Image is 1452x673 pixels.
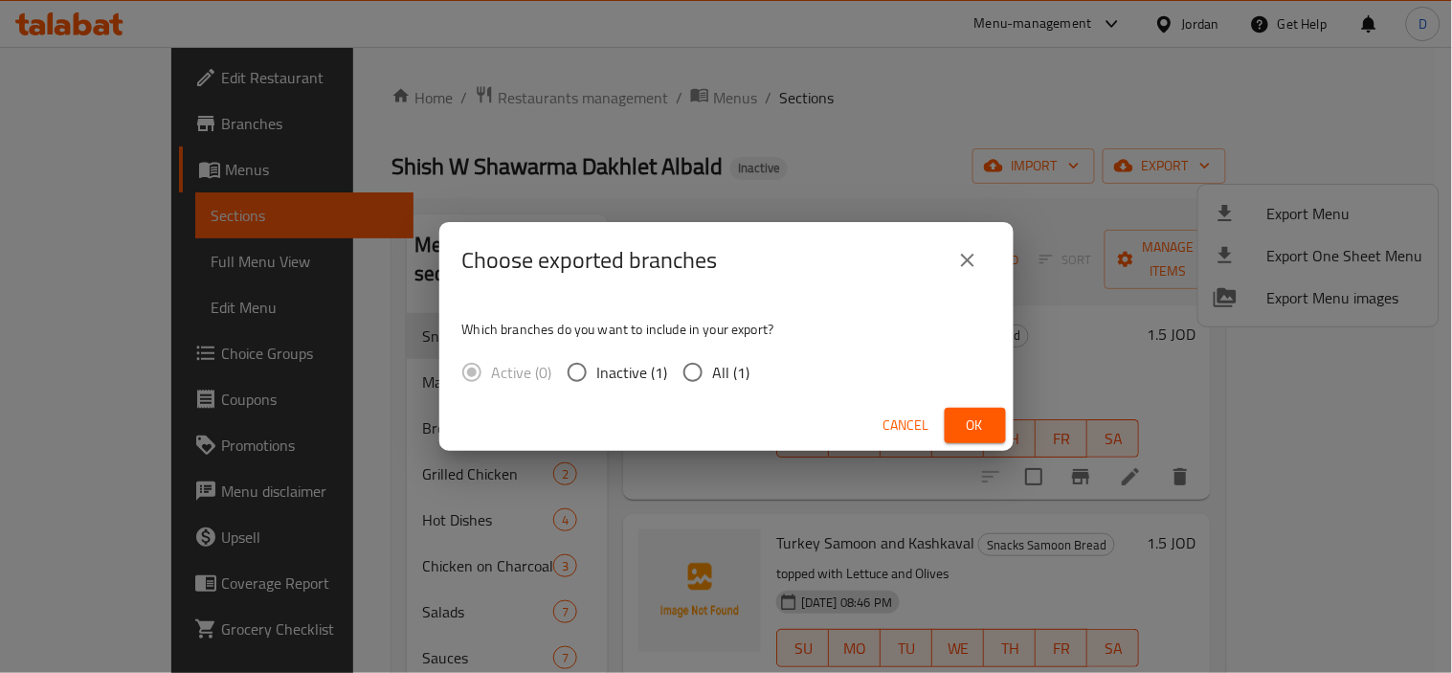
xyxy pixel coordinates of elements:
button: Ok [945,408,1006,443]
span: Active (0) [492,361,552,384]
span: All (1) [713,361,750,384]
span: Ok [960,414,991,437]
span: Cancel [883,414,929,437]
button: Cancel [876,408,937,443]
p: Which branches do you want to include in your export? [462,320,991,339]
h2: Choose exported branches [462,245,718,276]
span: Inactive (1) [597,361,668,384]
button: close [945,237,991,283]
